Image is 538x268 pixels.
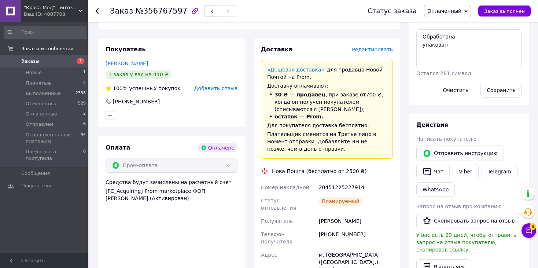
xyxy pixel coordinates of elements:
span: 6 [83,121,86,128]
div: Планируемый [319,197,362,206]
span: 44 [81,132,86,145]
input: Поиск [4,26,86,39]
button: Очистить [437,83,475,98]
span: Предоплата поступила [26,148,83,162]
div: 1 заказ у вас на 440 ₴ [106,70,172,79]
span: Заказ выполнен [484,8,525,14]
span: Телефон получателя [261,231,292,245]
button: Чат [416,164,450,179]
div: Средства будут зачислены на расчетный счет [106,179,237,202]
span: Заказы [21,58,39,65]
span: 2 [83,111,86,117]
span: Покупатель [106,46,145,53]
div: [PERSON_NAME] [317,214,394,228]
span: Новые [26,69,42,76]
button: Отправить инструкцию [416,146,504,161]
span: Заказы и сообщения [21,45,73,52]
span: Оплата [106,144,130,151]
span: Оплаченный [427,8,461,14]
span: Отправлен налож. платежом [26,132,81,145]
span: остаток — Prom. [274,114,323,120]
a: Viber [453,164,478,179]
span: У вас есть 29 дней, чтобы отправить запрос на отзыв покупателю, скопировав ссылку. [416,232,516,253]
button: Скопировать запрос на отзыв [416,213,521,228]
span: Доставка [261,46,293,53]
button: Сохранить [480,83,522,98]
a: WhatsApp [416,182,455,197]
div: Статус заказа [368,7,417,15]
button: Чат с покупателем9 [522,223,536,238]
div: [PHONE_NUMBER] [112,98,161,105]
div: Ваш ID: 4007708 [24,11,88,18]
span: №356767597 [135,7,187,15]
span: Номер накладной [261,184,309,190]
span: 100% [113,85,128,91]
span: 2338 [75,90,86,97]
a: [PERSON_NAME] [106,60,148,66]
div: Вернуться назад [95,7,101,15]
span: Остался 281 символ [416,70,471,76]
span: Адрес [261,252,277,258]
span: Действия [416,121,448,128]
span: 2 [83,80,86,87]
div: Для покупателя доставка бесплатно. [267,122,387,129]
a: «Дешевая доставка» [267,67,324,73]
button: Заказ выполнен [478,5,531,16]
div: Доставку оплачивают: [267,82,387,89]
div: [FC_Acquiring] Prom marketplace ФОП [PERSON_NAME] (Активирован) [106,187,237,202]
span: Запрос на отзыв про компанию [416,203,502,209]
div: Плательщик сменится на Третье лицо в момент отправки. Добавляйте ЭН не позже, чем в день отправки. [267,131,387,153]
div: 20451225227914 [317,181,394,194]
span: 9 [530,223,536,230]
span: Заказ [110,7,133,15]
span: Сообщения [21,170,50,177]
textarea: Обработана упакован [416,29,522,68]
div: успешных покупок [106,85,181,92]
span: 0 [83,148,86,162]
span: Оплаченные [26,111,57,117]
span: Отправлен [26,121,53,128]
div: Оплачено [198,143,237,152]
span: Принятые [26,80,51,87]
span: 529 [78,100,86,107]
span: 30 ₴ — продавец [274,92,325,98]
span: 1 [77,58,84,64]
a: Telegram [482,164,517,179]
span: Статус отправления [261,198,296,211]
span: 1 [83,69,86,76]
span: Отмененные [26,100,58,107]
div: [PHONE_NUMBER] [317,228,394,248]
li: , при заказе от 700 ₴ , когда он получен покупателем (списываются с [PERSON_NAME]); [267,91,387,113]
span: Написать покупателю [416,136,476,142]
div: для продавца Новой Почтой на Prom. [267,66,387,81]
span: Получатель [261,218,293,224]
span: Выполненные [26,90,61,97]
div: Нова Пошта (бесплатно от 2500 ₴) [270,168,368,175]
span: Редактировать [352,47,393,52]
span: "Краса-Мед" - интернет-магазин товаров для ухода за красотой и здоровьем. [24,4,79,11]
span: Добавить отзыв [194,85,237,91]
span: Покупатели [21,183,51,189]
